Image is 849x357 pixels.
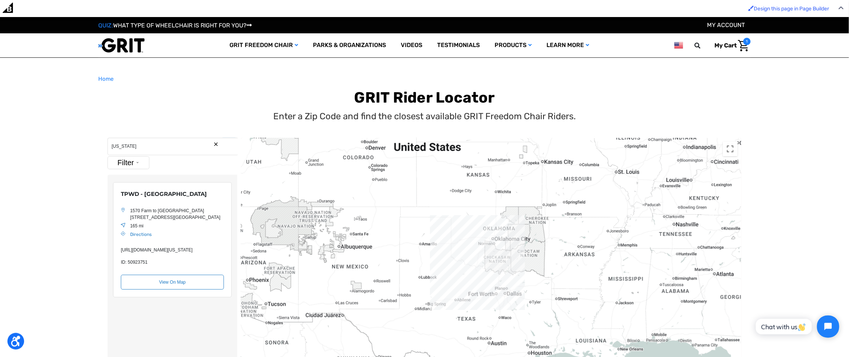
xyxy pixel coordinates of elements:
[709,38,751,53] a: Cart with 1 items
[738,40,749,51] img: Cart
[744,2,833,16] a: Enabled brush for page builder edit. Design this page in Page Builder
[354,89,495,106] b: GRIT Rider Locator
[130,223,224,229] div: Location Distance
[98,22,252,29] a: QUIZ:WHAT TYPE OF WHEELCHAIR IS RIGHT FOR YOU?
[113,182,232,297] div: TPWD - Cedar Hill State Park, 1570 Farm to Market Road 1382, Cedar Hill, TX 75104, USA
[707,21,745,29] a: Account
[213,141,219,147] button: Search Reset
[305,33,394,57] a: Parks & Organizations
[748,309,846,344] iframe: Tidio Chat
[698,38,709,53] input: Search
[121,247,224,253] div: Location Description
[488,33,539,57] a: Products
[121,190,224,198] div: Location Name
[108,156,149,169] button: Filter Results
[98,75,113,83] a: Home
[723,141,738,156] button: Toggle fullscreen view
[108,138,238,155] input: Search
[121,259,224,266] div: custom-field
[430,33,488,57] a: Testimonials
[539,33,597,57] a: Learn More
[121,275,224,290] div: View on the map: 'TPWD - Cedar Hill State Park'
[98,76,113,82] span: Home
[715,42,737,49] span: My Cart
[748,5,754,11] img: Enabled brush for page builder edit.
[130,232,152,237] a: Location Directions URL, Opens in a New Window
[130,207,224,221] div: Location Address
[98,22,113,29] span: QUIZ:
[839,6,844,10] img: Close Admin Bar
[743,38,751,45] span: 1
[394,33,430,57] a: Videos
[674,41,683,50] img: us.png
[98,38,145,53] img: GRIT All-Terrain Wheelchair and Mobility Equipment
[222,33,305,57] a: GRIT Freedom Chair
[754,6,829,12] span: Design this page in Page Builder
[273,110,576,123] p: Enter a Zip Code and find the closest available GRIT Freedom Chair Riders.
[98,75,751,83] nav: Breadcrumb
